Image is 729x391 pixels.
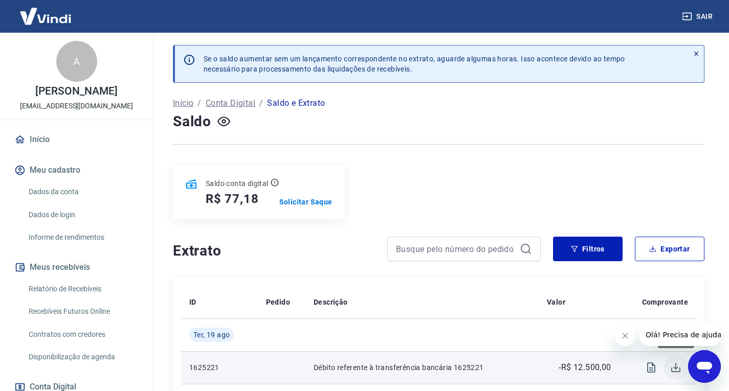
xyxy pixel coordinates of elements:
[266,297,290,307] p: Pedido
[25,227,141,248] a: Informe de rendimentos
[396,241,516,257] input: Busque pelo número do pedido
[193,330,230,340] span: Ter, 19 ago
[206,178,269,189] p: Saldo conta digital
[189,362,250,373] p: 1625221
[267,97,325,109] p: Saldo e Extrato
[553,237,623,261] button: Filtros
[35,86,117,97] p: [PERSON_NAME]
[25,324,141,345] a: Contratos com credores
[12,1,79,32] img: Vindi
[25,204,141,225] a: Dados de login
[20,101,133,111] p: [EMAIL_ADDRESS][DOMAIN_NAME]
[206,191,258,207] h5: R$ 77,18
[639,355,664,380] span: Visualizar
[680,7,717,26] button: Sair
[259,97,263,109] p: /
[189,297,196,307] p: ID
[314,297,348,307] p: Descrição
[173,111,211,132] h4: Saldo
[639,324,721,346] iframe: Mensagem da empresa
[12,256,141,279] button: Meus recebíveis
[173,241,375,261] h4: Extrato
[204,54,625,74] p: Se o saldo aumentar sem um lançamento correspondente no extrato, aguarde algumas horas. Isso acon...
[25,347,141,367] a: Disponibilização de agenda
[615,326,635,346] iframe: Fechar mensagem
[25,301,141,322] a: Recebíveis Futuros Online
[559,361,611,374] p: -R$ 12.500,00
[664,355,688,380] span: Download
[197,97,201,109] p: /
[547,297,565,307] p: Valor
[12,128,141,151] a: Início
[6,7,86,15] span: Olá! Precisa de ajuda?
[279,197,333,207] a: Solicitar Saque
[206,97,255,109] a: Conta Digital
[25,181,141,202] a: Dados da conta
[635,237,704,261] button: Exportar
[56,41,97,82] div: A
[314,362,531,373] p: Débito referente à transferência bancária 1625221
[642,297,688,307] p: Comprovante
[25,279,141,300] a: Relatório de Recebíveis
[173,97,193,109] a: Início
[688,350,721,383] iframe: Botão para abrir a janela de mensagens
[12,159,141,181] button: Meu cadastro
